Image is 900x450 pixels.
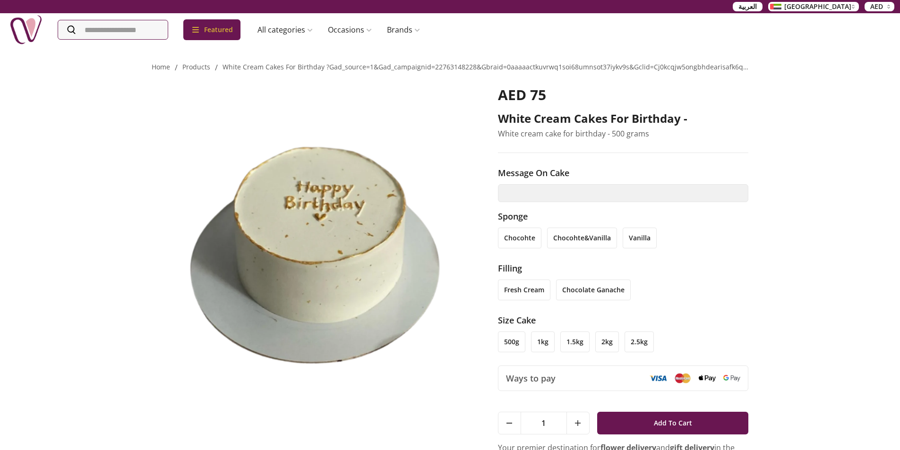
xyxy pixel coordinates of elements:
li: 2kg [595,331,619,352]
span: [GEOGRAPHIC_DATA] [784,2,851,11]
span: AED 75 [498,85,546,104]
img: Arabic_dztd3n.png [770,4,781,9]
a: products [182,62,210,71]
img: Google Pay [723,375,740,382]
li: chocohte&vanilla [547,228,617,248]
a: Occasions [320,20,379,39]
span: AED [870,2,883,11]
li: fresh cream [498,280,550,300]
li: / [175,62,178,73]
h3: filling [498,262,749,275]
a: Brands [379,20,428,39]
button: AED [865,2,894,11]
img: Nigwa-uae-gifts [9,13,43,46]
li: 2.5kg [625,331,654,352]
li: 1kg [531,331,555,352]
img: White cream cakes for birthday - [152,86,471,400]
input: Search [58,20,168,39]
li: 1.5kg [560,331,590,352]
img: Mastercard [674,373,691,383]
span: 1 [521,412,566,434]
li: chocolate ganache [556,280,631,300]
li: chocohte [498,228,541,248]
a: Home [152,62,170,71]
span: Add To Cart [654,415,692,432]
li: vanilla [623,228,657,248]
li: 500g [498,331,525,352]
img: Visa [650,375,667,382]
h3: Size cake [498,314,749,327]
h2: White cream cakes for birthday - [498,111,749,126]
button: [GEOGRAPHIC_DATA] [768,2,859,11]
span: العربية [738,2,757,11]
h3: Sponge [498,210,749,223]
p: White cream cake for birthday - 500 grams [498,128,749,139]
li: / [215,62,218,73]
h3: Message on cake [498,166,749,179]
img: Apple Pay [699,375,716,382]
div: Featured [183,19,240,40]
span: Ways to pay [506,372,556,385]
a: All categories [250,20,320,39]
button: Add To Cart [597,412,749,434]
